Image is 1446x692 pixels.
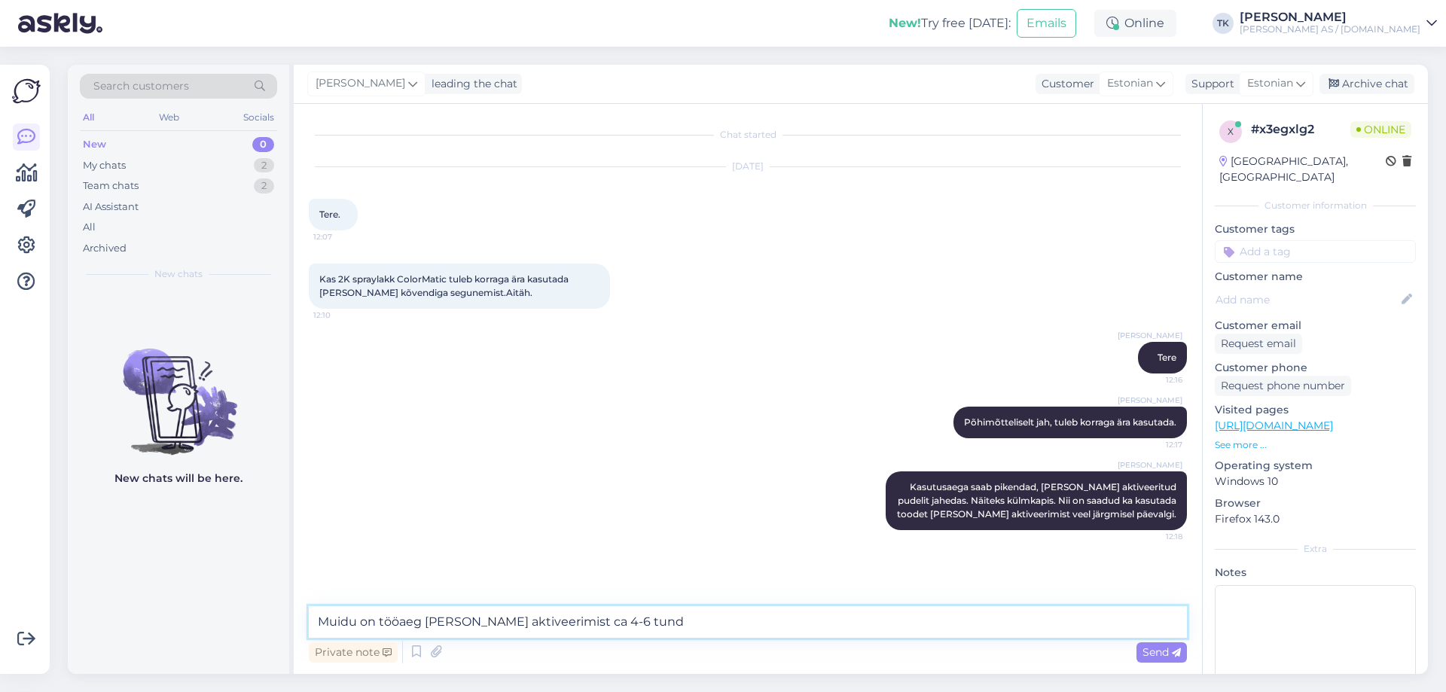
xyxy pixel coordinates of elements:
div: Try free [DATE]: [889,14,1011,32]
div: Request phone number [1215,376,1351,396]
span: Tere. [319,209,340,220]
b: New! [889,16,921,30]
span: x [1228,126,1234,137]
span: [PERSON_NAME] [1118,330,1182,341]
div: 2 [254,158,274,173]
div: Socials [240,108,277,127]
div: [PERSON_NAME] AS / [DOMAIN_NAME] [1240,23,1420,35]
p: Browser [1215,495,1416,511]
span: New chats [154,267,203,281]
p: Customer email [1215,318,1416,334]
p: See more ... [1215,438,1416,452]
button: Emails [1017,9,1076,38]
p: Visited pages [1215,402,1416,418]
span: Kasutusaega saab pikendad, [PERSON_NAME] aktiveeritud pudelit jahedas. Näiteks külmkapis. Nii on ... [897,481,1179,520]
span: Tere [1158,352,1176,363]
div: Archive chat [1319,74,1414,94]
div: 2 [254,178,274,194]
span: 12:17 [1126,439,1182,450]
p: Windows 10 [1215,474,1416,489]
span: 12:18 [1126,531,1182,542]
div: My chats [83,158,126,173]
div: TK [1213,13,1234,34]
p: New chats will be here. [114,471,243,486]
div: Online [1094,10,1176,37]
div: Web [156,108,182,127]
p: Firefox 143.0 [1215,511,1416,527]
span: [PERSON_NAME] [316,75,405,92]
img: No chats [68,322,289,457]
div: Request email [1215,334,1302,354]
div: AI Assistant [83,200,139,215]
span: Põhimõtteliselt jah, tuleb korraga ära kasutada. [964,416,1176,428]
span: 12:07 [313,231,370,242]
div: All [80,108,97,127]
a: [URL][DOMAIN_NAME] [1215,419,1333,432]
div: Customer information [1215,199,1416,212]
span: 12:16 [1126,374,1182,386]
img: Askly Logo [12,77,41,105]
div: Chat started [309,128,1187,142]
div: Team chats [83,178,139,194]
div: Archived [83,241,127,256]
span: Search customers [93,78,189,94]
div: # x3egxlg2 [1251,120,1350,139]
div: 0 [252,137,274,152]
span: Kas 2K spraylakk ColorMatic tuleb korraga ära kasutada [PERSON_NAME] kõvendiga segunemist.Aitäh. [319,273,571,298]
div: New [83,137,106,152]
span: [PERSON_NAME] [1118,395,1182,406]
span: Estonian [1247,75,1293,92]
span: 12:10 [313,309,370,321]
div: [PERSON_NAME] [1240,11,1420,23]
div: leading the chat [426,76,517,92]
p: Customer name [1215,269,1416,285]
input: Add name [1216,291,1399,308]
div: Support [1185,76,1234,92]
span: Estonian [1107,75,1153,92]
p: Notes [1215,565,1416,581]
div: Extra [1215,542,1416,556]
div: Customer [1036,76,1094,92]
textarea: Muidu on tööaeg [PERSON_NAME] aktiveerimist ca 4-6 tund [309,606,1187,638]
div: [DATE] [309,160,1187,173]
p: Customer phone [1215,360,1416,376]
input: Add a tag [1215,240,1416,263]
div: All [83,220,96,235]
span: Send [1142,645,1181,659]
p: Customer tags [1215,221,1416,237]
span: Online [1350,121,1411,138]
a: [PERSON_NAME][PERSON_NAME] AS / [DOMAIN_NAME] [1240,11,1437,35]
div: Private note [309,642,398,663]
div: [GEOGRAPHIC_DATA], [GEOGRAPHIC_DATA] [1219,154,1386,185]
p: Operating system [1215,458,1416,474]
span: [PERSON_NAME] [1118,459,1182,471]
